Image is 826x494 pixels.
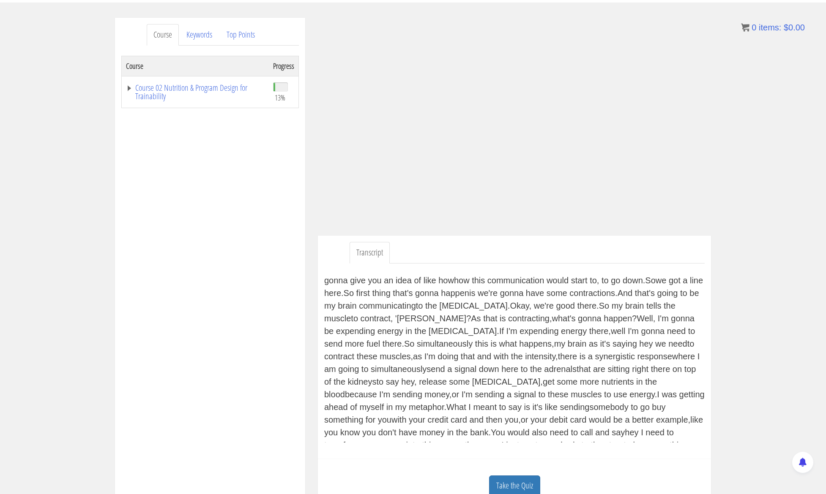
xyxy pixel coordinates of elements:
img: icon11.png [741,23,749,32]
div: (dramatic tones) especially systemically, is the topic of catabolism versus anabolism. So now in ... [324,274,705,442]
a: 0 items: $0.00 [741,23,805,32]
a: Keywords [180,24,219,46]
a: Transcript [350,242,390,263]
span: 13% [275,93,285,102]
th: Course [122,56,269,76]
a: Course 02 Nutrition & Program Design for Trainability [126,84,265,100]
span: items: [759,23,781,32]
span: 0 [752,23,756,32]
bdi: 0.00 [784,23,805,32]
span: $ [784,23,788,32]
th: Progress [269,56,299,76]
a: Course [147,24,179,46]
a: Top Points [220,24,262,46]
